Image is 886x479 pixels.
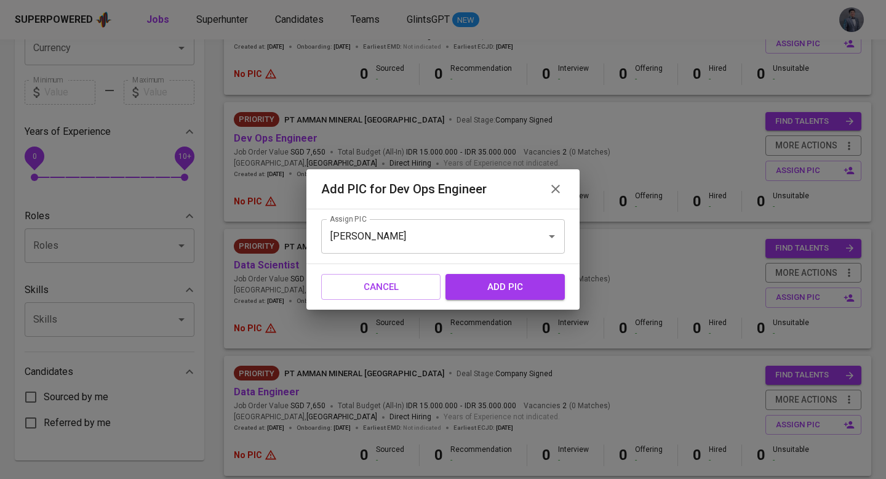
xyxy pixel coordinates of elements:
[335,279,427,295] span: Cancel
[459,279,551,295] span: add pic
[321,274,441,300] button: Cancel
[445,274,565,300] button: add pic
[543,228,561,245] button: Open
[321,179,487,199] h6: Add PIC for Dev Ops Engineer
